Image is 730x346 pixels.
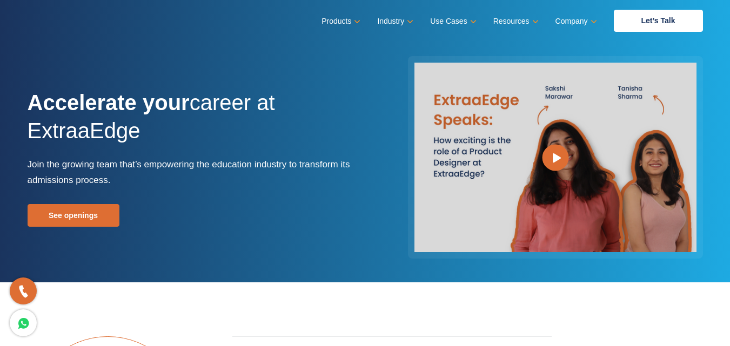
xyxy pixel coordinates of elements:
a: Industry [377,13,411,29]
a: Resources [493,13,537,29]
strong: Accelerate your [28,91,190,114]
h1: career at ExtraaEdge [28,89,357,157]
a: Products [322,13,358,29]
p: Join the growing team that’s empowering the education industry to transform its admissions process. [28,157,357,188]
a: Use Cases [430,13,474,29]
a: Company [555,13,595,29]
a: Let’s Talk [614,10,703,32]
a: See openings [28,204,119,227]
